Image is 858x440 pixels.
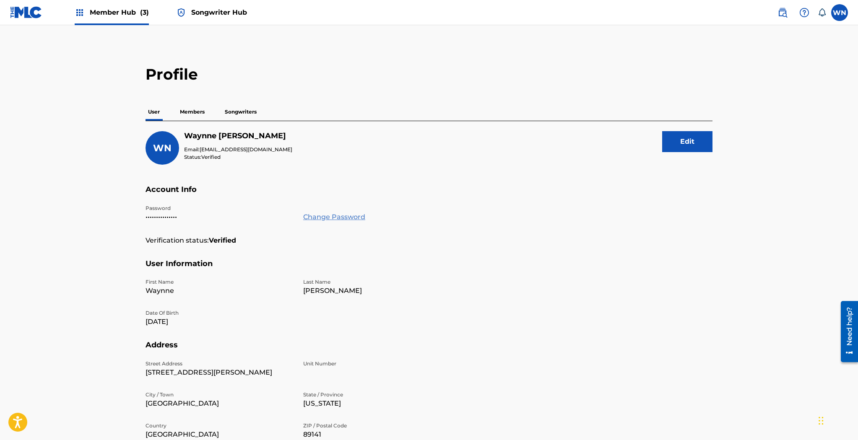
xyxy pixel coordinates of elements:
p: Country [146,422,293,430]
img: help [799,8,809,18]
a: Change Password [303,212,365,222]
img: Top Rightsholder [176,8,186,18]
div: Help [796,4,813,21]
span: Member Hub [90,8,149,17]
strong: Verified [209,236,236,246]
p: Waynne [146,286,293,296]
iframe: Resource Center [835,298,858,365]
span: (3) [140,8,149,16]
img: MLC Logo [10,6,42,18]
p: State / Province [303,391,451,399]
p: Unit Number [303,360,451,368]
p: [GEOGRAPHIC_DATA] [146,430,293,440]
h5: Account Info [146,185,712,204]
a: Public Search [774,4,791,21]
h2: Profile [146,65,712,84]
p: Email: [184,146,292,153]
p: Last Name [303,278,451,286]
p: Street Address [146,360,293,368]
span: WN [153,142,172,154]
p: [GEOGRAPHIC_DATA] [146,399,293,409]
p: [DATE] [146,317,293,327]
p: 89141 [303,430,451,440]
h5: Waynne Nugent [184,131,292,141]
p: Date Of Birth [146,309,293,317]
h5: Address [146,340,712,360]
span: Verified [201,154,221,160]
img: Top Rightsholders [75,8,85,18]
p: Password [146,204,293,212]
p: First Name [146,278,293,286]
div: User Menu [831,4,848,21]
img: search [777,8,788,18]
div: Drag [819,408,824,433]
p: ZIP / Postal Code [303,422,451,430]
p: [PERSON_NAME] [303,286,451,296]
span: Songwriter Hub [191,8,247,17]
p: [US_STATE] [303,399,451,409]
span: [EMAIL_ADDRESS][DOMAIN_NAME] [200,146,292,153]
p: [STREET_ADDRESS][PERSON_NAME] [146,368,293,378]
p: User [146,103,162,121]
h5: User Information [146,259,712,279]
p: Status: [184,153,292,161]
p: Songwriters [222,103,259,121]
p: Members [177,103,207,121]
button: Edit [662,131,712,152]
p: Verification status: [146,236,209,246]
p: City / Town [146,391,293,399]
p: ••••••••••••••• [146,212,293,222]
div: Notifications [818,8,826,17]
iframe: Chat Widget [816,400,858,440]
